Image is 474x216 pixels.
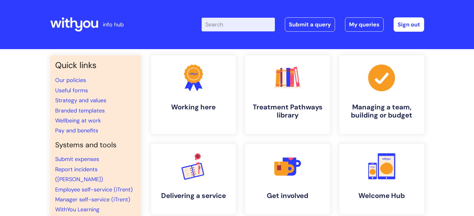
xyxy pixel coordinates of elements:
a: Submit a query [285,17,335,32]
a: WithYou Learning [55,206,99,213]
a: Delivering a service [151,144,236,214]
a: Submit expenses [55,155,99,163]
a: Manager self-service (iTrent) [55,196,130,203]
a: Get involved [245,144,330,214]
a: Our policies [55,76,86,84]
a: Welcome Hub [339,144,424,214]
input: Search [202,18,275,31]
a: Report incidents ([PERSON_NAME]) [55,166,103,183]
a: Managing a team, building or budget [339,55,424,134]
h4: Treatment Pathways library [250,103,325,120]
h4: Systems and tools [55,141,136,149]
h4: Managing a team, building or budget [344,103,419,120]
a: Pay and benefits [55,127,98,134]
p: info hub [103,20,124,30]
a: Strategy and values [55,97,106,104]
a: Branded templates [55,107,105,114]
h4: Get involved [250,192,325,200]
a: Working here [151,55,236,134]
a: Useful forms [55,87,88,94]
a: My queries [345,17,384,32]
a: Employee self-service (iTrent) [55,186,133,193]
h4: Welcome Hub [344,192,419,200]
a: Treatment Pathways library [245,55,330,134]
h4: Working here [156,103,231,111]
a: Wellbeing at work [55,117,101,124]
h4: Delivering a service [156,192,231,200]
h3: Quick links [55,60,136,70]
a: Sign out [394,17,424,32]
div: | - [202,17,424,32]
